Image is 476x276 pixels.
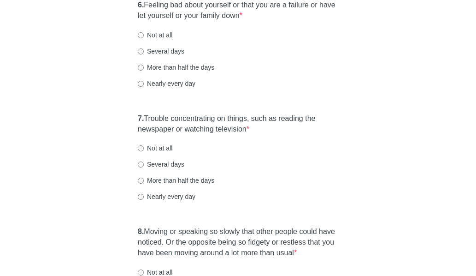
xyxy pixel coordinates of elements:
[138,194,144,200] input: Nearly every day
[138,1,144,9] strong: 6.
[138,48,144,54] input: Several days
[138,227,338,258] label: Moving or speaking so slowly that other people could have noticed. Or the opposite being so fidge...
[138,144,172,153] label: Not at all
[138,30,172,40] label: Not at all
[138,32,144,38] input: Not at all
[138,228,144,235] strong: 8.
[138,81,144,87] input: Nearly every day
[138,270,144,276] input: Not at all
[138,178,144,184] input: More than half the days
[138,160,184,169] label: Several days
[138,162,144,168] input: Several days
[138,114,144,122] strong: 7.
[138,65,144,71] input: More than half the days
[138,192,195,201] label: Nearly every day
[138,145,144,151] input: Not at all
[138,79,195,88] label: Nearly every day
[138,114,338,135] label: Trouble concentrating on things, such as reading the newspaper or watching television
[138,63,214,72] label: More than half the days
[138,176,214,185] label: More than half the days
[138,47,184,56] label: Several days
